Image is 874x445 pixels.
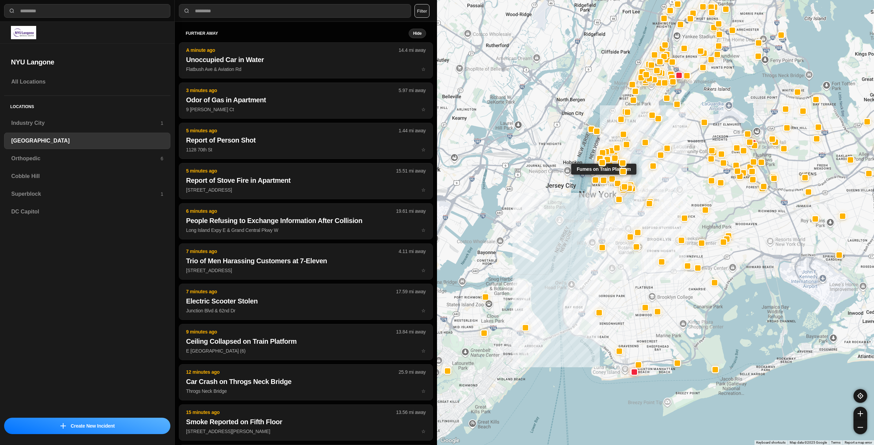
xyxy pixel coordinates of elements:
[399,47,426,54] p: 14.4 mi away
[858,425,863,430] img: zoom-out
[186,95,426,105] h2: Odor of Gas in Apartment
[186,146,426,153] p: 1128 70th St
[11,119,160,127] h3: Industry City
[186,328,396,335] p: 9 minutes ago
[179,284,433,320] button: 7 minutes ago17.59 mi awayElectric Scooter StolenJunction Blvd & 62nd Drstar
[4,150,170,167] a: Orthopedic6
[186,187,426,193] p: [STREET_ADDRESS]
[409,29,426,38] button: Hide
[4,96,170,115] h5: Locations
[421,187,426,193] span: star
[186,417,426,427] h2: Smoke Reported on Fifth Floor
[396,208,426,214] p: 19.61 mi away
[186,267,426,274] p: [STREET_ADDRESS]
[11,26,36,39] img: logo
[179,404,433,441] button: 15 minutes ago13.56 mi awaySmoke Reported on Fifth Floor[STREET_ADDRESS][PERSON_NAME]star
[854,389,867,403] button: recenter
[179,187,433,193] a: 5 minutes ago15.51 mi awayReport of Stove Fire in Apartment[STREET_ADDRESS]star
[71,422,115,429] p: Create New Incident
[600,176,607,184] button: Fumes on Train Platform
[179,364,433,400] button: 12 minutes ago25.9 mi awayCar Crash on Throgs Neck BridgeThrogs Neck Bridgestar
[4,133,170,149] a: [GEOGRAPHIC_DATA]
[186,307,426,314] p: Junction Blvd & 62nd Dr
[396,409,426,416] p: 13.56 mi away
[186,66,426,73] p: Flatbush Ave & Aviation Rd
[186,176,426,185] h2: Report of Stove Fire in Apartment
[857,393,863,399] img: recenter
[179,428,433,434] a: 15 minutes ago13.56 mi awaySmoke Reported on Fifth Floor[STREET_ADDRESS][PERSON_NAME]star
[421,308,426,313] span: star
[858,411,863,416] img: zoom-in
[790,441,827,444] span: Map data ©2025 Google
[421,348,426,354] span: star
[831,441,841,444] a: Terms (opens in new tab)
[160,120,163,127] p: 1
[186,409,396,416] p: 15 minutes ago
[421,107,426,112] span: star
[4,168,170,184] a: Cobble Hill
[421,66,426,72] span: star
[186,377,426,386] h2: Car Crash on Throgs Neck Bridge
[421,227,426,233] span: star
[9,8,15,14] img: search
[399,127,426,134] p: 1.44 mi away
[186,47,399,54] p: A minute ago
[11,154,160,163] h3: Orthopedic
[11,208,163,216] h3: DC Capitol
[60,423,66,429] img: icon
[845,441,872,444] a: Report a map error
[186,87,399,94] p: 3 minutes ago
[439,436,461,445] img: Google
[179,83,433,119] button: 3 minutes ago5.97 mi awayOdor of Gas in Apartment9 [PERSON_NAME] Ctstar
[186,347,426,354] p: E [GEOGRAPHIC_DATA] (6)
[854,420,867,434] button: zoom-out
[414,4,429,18] button: Filter
[421,147,426,152] span: star
[186,167,396,174] p: 5 minutes ago
[186,227,426,234] p: Long Island Expy E & Grand Central Pkwy W
[179,42,433,78] button: A minute ago14.4 mi awayUnoccupied Car in WaterFlatbush Ave & Aviation Rdstar
[179,123,433,159] button: 5 minutes ago1.44 mi awayReport of Person Shot1128 70th Ststar
[399,369,426,375] p: 25.9 mi away
[4,115,170,131] a: Industry City1
[186,135,426,145] h2: Report of Person Shot
[11,57,164,67] h2: NYU Langone
[399,87,426,94] p: 5.97 mi away
[4,186,170,202] a: Superblock1
[186,337,426,346] h2: Ceiling Collapsed on Train Platform
[756,440,786,445] button: Keyboard shortcuts
[571,163,636,174] div: Fumes on Train Platform
[179,203,433,239] button: 6 minutes ago19.61 mi awayPeople Refusing to Exchange Information After CollisionLong Island Expy...
[179,308,433,313] a: 7 minutes ago17.59 mi awayElectric Scooter StolenJunction Blvd & 62nd Drstar
[421,429,426,434] span: star
[179,147,433,152] a: 5 minutes ago1.44 mi awayReport of Person Shot1128 70th Ststar
[179,324,433,360] button: 9 minutes ago13.84 mi awayCeiling Collapsed on Train PlatformE [GEOGRAPHIC_DATA] (6)star
[160,155,163,162] p: 6
[396,288,426,295] p: 17.59 mi away
[396,328,426,335] p: 13.84 mi away
[4,418,170,434] button: iconCreate New Incident
[179,388,433,394] a: 12 minutes ago25.9 mi awayCar Crash on Throgs Neck BridgeThrogs Neck Bridgestar
[179,106,433,112] a: 3 minutes ago5.97 mi awayOdor of Gas in Apartment9 [PERSON_NAME] Ctstar
[179,267,433,273] a: 7 minutes ago4.11 mi awayTrio of Men Harassing Customers at 7-Eleven[STREET_ADDRESS]star
[4,204,170,220] a: DC Capitol
[179,227,433,233] a: 6 minutes ago19.61 mi awayPeople Refusing to Exchange Information After CollisionLong Island Expy...
[186,55,426,64] h2: Unoccupied Car in Water
[11,78,163,86] h3: All Locations
[186,106,426,113] p: 9 [PERSON_NAME] Ct
[183,8,190,14] img: search
[399,248,426,255] p: 4.11 mi away
[186,369,399,375] p: 12 minutes ago
[160,191,163,197] p: 1
[11,137,163,145] h3: [GEOGRAPHIC_DATA]
[439,436,461,445] a: Open this area in Google Maps (opens a new window)
[186,31,409,36] h5: further away
[186,127,399,134] p: 5 minutes ago
[186,208,396,214] p: 6 minutes ago
[854,407,867,420] button: zoom-in
[11,172,163,180] h3: Cobble Hill
[186,248,399,255] p: 7 minutes ago
[186,388,426,395] p: Throgs Neck Bridge
[186,256,426,266] h2: Trio of Men Harassing Customers at 7-Eleven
